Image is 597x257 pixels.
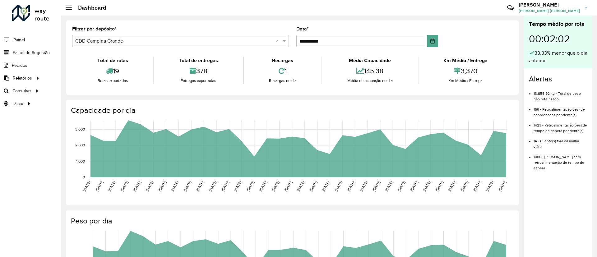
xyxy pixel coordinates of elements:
[76,159,85,163] text: 1,000
[534,149,587,171] li: 1080 - [PERSON_NAME] sem retroalimentação de tempo de espera
[71,217,513,226] h4: Peso por dia
[245,57,320,64] div: Recargas
[155,78,241,84] div: Entregas exportadas
[12,88,31,94] span: Consultas
[183,180,192,192] text: [DATE]
[120,180,129,192] text: [DATE]
[420,57,511,64] div: Km Médio / Entrega
[13,37,25,43] span: Painel
[72,4,106,11] h2: Dashboard
[74,78,151,84] div: Rotas exportadas
[208,180,217,192] text: [DATE]
[132,180,141,192] text: [DATE]
[12,62,27,69] span: Pedidos
[71,106,513,115] h4: Capacidade por dia
[75,143,85,147] text: 2,000
[324,57,416,64] div: Média Capacidade
[13,75,32,81] span: Relatórios
[460,180,469,192] text: [DATE]
[529,49,587,64] div: 33,33% menor que o dia anterior
[95,180,104,192] text: [DATE]
[158,180,167,192] text: [DATE]
[75,127,85,131] text: 3,000
[420,78,511,84] div: Km Médio / Entrega
[529,20,587,28] div: Tempo médio por rota
[245,64,320,78] div: 1
[519,8,580,14] span: [PERSON_NAME] [PERSON_NAME]
[529,75,587,84] h4: Alertas
[504,1,517,15] a: Contato Rápido
[276,37,281,45] span: Clear all
[155,57,241,64] div: Total de entregas
[485,180,494,192] text: [DATE]
[497,180,507,192] text: [DATE]
[534,102,587,118] li: 156 - Retroalimentação(ões) de coordenadas pendente(s)
[83,175,85,179] text: 0
[170,180,179,192] text: [DATE]
[107,180,116,192] text: [DATE]
[410,180,419,192] text: [DATE]
[324,64,416,78] div: 145,38
[359,180,368,192] text: [DATE]
[145,180,154,192] text: [DATE]
[334,180,343,192] text: [DATE]
[447,180,456,192] text: [DATE]
[284,180,293,192] text: [DATE]
[258,180,267,192] text: [DATE]
[372,180,381,192] text: [DATE]
[195,180,204,192] text: [DATE]
[155,64,241,78] div: 378
[74,64,151,78] div: 19
[472,180,481,192] text: [DATE]
[233,180,242,192] text: [DATE]
[245,78,320,84] div: Recargas no dia
[427,35,438,47] button: Choose Date
[420,64,511,78] div: 3,370
[422,180,431,192] text: [DATE]
[12,100,23,107] span: Tático
[271,180,280,192] text: [DATE]
[246,180,255,192] text: [DATE]
[534,134,587,149] li: 14 - Cliente(s) fora da malha viária
[296,25,309,33] label: Data
[324,78,416,84] div: Média de ocupação no dia
[309,180,318,192] text: [DATE]
[13,49,50,56] span: Painel de Sugestão
[384,180,393,192] text: [DATE]
[82,180,91,192] text: [DATE]
[534,118,587,134] li: 1423 - Retroalimentação(ões) de tempo de espera pendente(s)
[220,180,229,192] text: [DATE]
[346,180,355,192] text: [DATE]
[529,28,587,49] div: 00:02:02
[435,180,444,192] text: [DATE]
[74,57,151,64] div: Total de rotas
[519,2,580,8] h3: [PERSON_NAME]
[397,180,406,192] text: [DATE]
[321,180,330,192] text: [DATE]
[534,86,587,102] li: 13.855,92 kg - Total de peso não roteirizado
[72,25,117,33] label: Filtrar por depósito
[296,180,305,192] text: [DATE]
